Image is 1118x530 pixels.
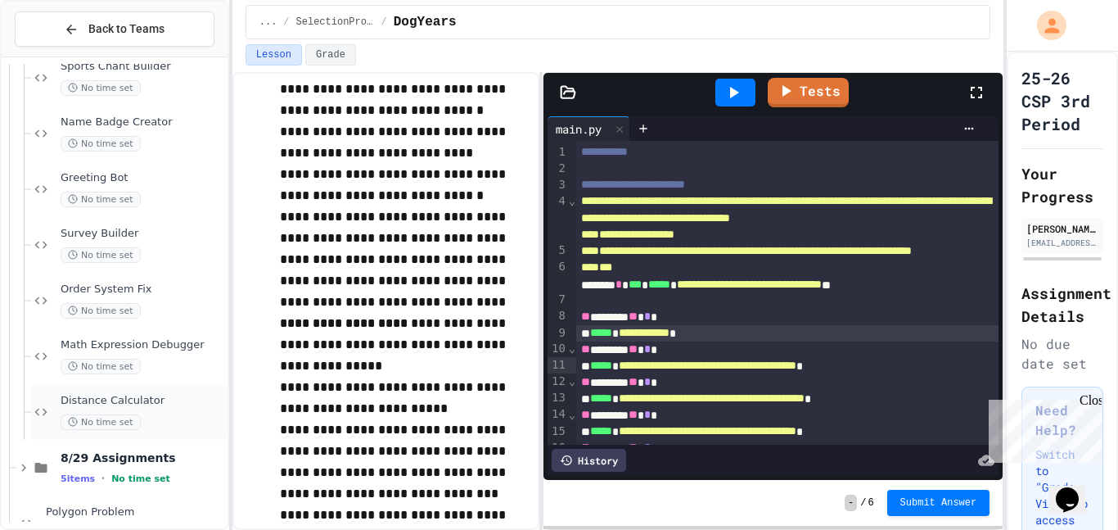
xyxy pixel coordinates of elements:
[259,16,277,29] span: ...
[845,495,857,511] span: -
[900,496,977,510] span: Submit Answer
[61,359,141,374] span: No time set
[548,292,568,308] div: 7
[548,424,568,440] div: 15
[46,505,224,519] span: Polygon Problem
[61,60,224,74] span: Sports Chant Builder
[111,473,170,484] span: No time set
[1021,334,1103,374] div: No due date set
[868,496,873,510] span: 6
[548,406,568,423] div: 14
[61,192,141,207] span: No time set
[1026,237,1098,249] div: [EMAIL_ADDRESS][DOMAIN_NAME]
[305,44,356,66] button: Grade
[1021,66,1103,135] h1: 25-26 CSP 3rd Period
[568,441,576,454] span: Fold line
[548,440,568,456] div: 16
[61,303,141,319] span: No time set
[548,120,610,138] div: main.py
[568,194,576,207] span: Fold line
[61,451,224,465] span: 8/29 Assignments
[61,116,224,129] span: Name Badge Creator
[548,116,630,141] div: main.py
[552,449,626,472] div: History
[61,414,141,430] span: No time set
[568,408,576,421] span: Fold line
[61,338,224,352] span: Math Expression Debugger
[88,20,165,38] span: Back to Teams
[7,7,113,104] div: Chat with us now!Close
[548,177,568,193] div: 3
[548,341,568,357] div: 10
[568,342,576,355] span: Fold line
[1021,162,1103,208] h2: Your Progress
[860,496,866,510] span: /
[1026,221,1098,236] div: [PERSON_NAME]
[548,374,568,390] div: 12
[61,80,141,96] span: No time set
[283,16,289,29] span: /
[1021,282,1103,328] h2: Assignment Details
[394,12,457,32] span: DogYears
[61,247,141,263] span: No time set
[548,259,568,292] div: 6
[548,161,568,177] div: 2
[296,16,375,29] span: SelectionProjects
[548,193,568,242] div: 4
[61,136,141,152] span: No time set
[548,242,568,259] div: 5
[61,227,224,241] span: Survey Builder
[768,78,849,107] a: Tests
[568,374,576,387] span: Fold line
[548,357,568,374] div: 11
[101,472,105,485] span: •
[61,394,224,408] span: Distance Calculator
[61,283,224,297] span: Order System Fix
[548,144,568,161] div: 1
[61,473,95,484] span: 5 items
[1049,464,1102,514] iframe: chat widget
[982,393,1102,463] iframe: chat widget
[548,325,568,342] div: 9
[61,171,224,185] span: Greeting Bot
[15,11,214,47] button: Back to Teams
[381,16,387,29] span: /
[1020,7,1071,44] div: My Account
[246,44,302,66] button: Lesson
[548,390,568,406] div: 13
[548,308,568,324] div: 8
[887,490,990,516] button: Submit Answer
